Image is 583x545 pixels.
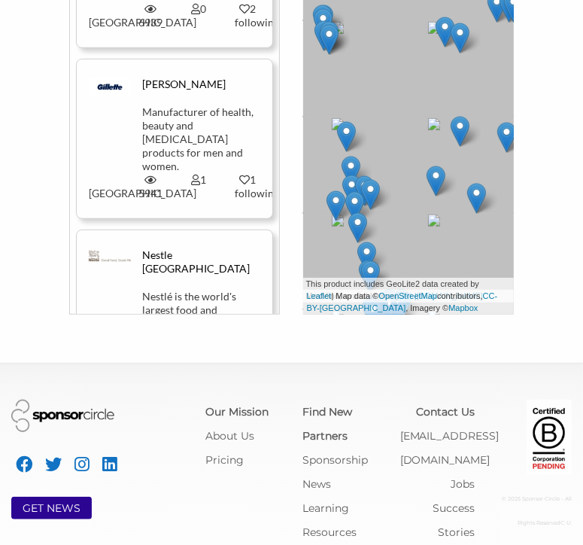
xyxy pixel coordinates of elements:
div: This product includes GeoLite2 data created by MaxMind, available from [303,278,514,303]
div: | Map data © contributors, , Imagery © [303,290,514,315]
a: Success Stories [433,501,475,539]
div: Nestlé is the world's largest food and beverage company present in 189 countries. Nestlé in [GEOG... [142,290,256,493]
a: Nestle [GEOGRAPHIC_DATA] Nestlé is the world's largest food and beverage company present in 189 c... [89,248,260,520]
img: Sponsor Circle Logo [11,400,114,432]
a: OpenStreetMap [378,291,437,300]
a: Mapbox [448,303,478,312]
div: [GEOGRAPHIC_DATA] [77,2,126,29]
div: [PERSON_NAME] [142,78,256,91]
a: GET NEWS [23,501,80,515]
img: tgbbdp7sffmdqmbcuek0 [89,251,131,262]
div: 5941 [126,173,175,200]
div: © 2025 Sponsor Circle - All Rights Reserved [497,487,572,535]
a: Sponsorship News [302,453,368,491]
a: [PERSON_NAME] Manufacturer of health, beauty and [MEDICAL_DATA] products for men and women. [GEOG... [89,78,260,200]
a: Find New Partners [302,405,352,443]
a: About Us [205,429,254,443]
div: 0 [175,2,223,16]
div: Nestle [GEOGRAPHIC_DATA] [142,248,256,276]
div: 1 following [235,173,261,200]
img: Certified Corporation Pending Logo [527,400,572,475]
div: 6939 [126,2,175,29]
a: Our Mission [205,405,269,419]
a: Pricing [205,453,244,467]
img: pnphcuazlc3gqxlqlwlt [89,78,131,96]
div: 2 following [235,2,261,29]
div: Manufacturer of health, beauty and [MEDICAL_DATA] products for men and women. [142,105,256,173]
a: Jobs [451,477,475,491]
div: 1 [175,173,223,187]
a: Learning Resources [302,501,357,539]
div: [GEOGRAPHIC_DATA] [77,173,126,200]
a: Leaflet [307,291,332,300]
a: [EMAIL_ADDRESS][DOMAIN_NAME] [400,429,499,467]
span: C: U: [560,519,572,526]
a: Contact Us [416,405,475,419]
